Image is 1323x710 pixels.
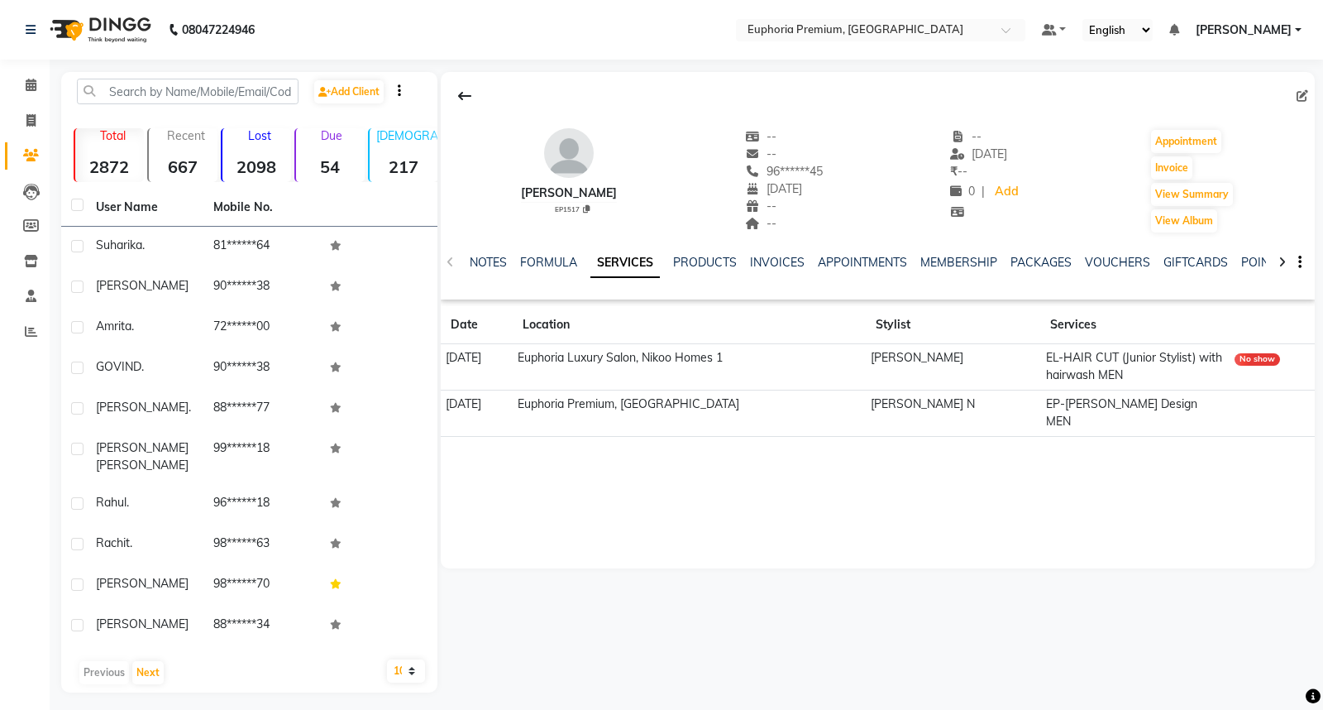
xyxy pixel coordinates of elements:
button: Invoice [1151,156,1192,180]
p: [DEMOGRAPHIC_DATA] [376,128,438,143]
a: INVOICES [750,255,805,270]
a: SERVICES [590,248,660,278]
span: . [141,359,144,374]
span: -- [745,146,776,161]
strong: 54 [296,156,365,177]
span: [PERSON_NAME] [1196,22,1292,39]
th: Date [441,306,513,344]
button: Next [132,661,164,684]
span: . [127,495,129,510]
a: VOUCHERS [1085,255,1150,270]
span: [DATE] [745,181,802,196]
span: [PERSON_NAME] [96,616,189,631]
span: Rahul [96,495,127,510]
span: [DATE] [950,146,1007,161]
td: Euphoria Luxury Salon, Nikoo Homes 1 [513,344,867,391]
span: -- [950,164,967,179]
div: No show [1235,353,1280,366]
span: -- [950,129,982,144]
strong: 2872 [75,156,144,177]
span: -- [745,129,776,144]
span: [PERSON_NAME] [96,440,189,455]
span: [PERSON_NAME] [96,576,189,591]
button: View Album [1151,209,1217,233]
img: logo [42,7,155,53]
div: Back to Client [447,80,482,112]
th: Location [513,306,867,344]
span: . [142,237,145,252]
td: [DATE] [441,390,513,436]
span: GOVIND [96,359,141,374]
strong: 217 [370,156,438,177]
a: PRODUCTS [673,255,737,270]
span: Amrita [96,319,131,333]
strong: 2098 [222,156,291,177]
td: [PERSON_NAME] [866,344,1040,391]
td: [PERSON_NAME] N [866,390,1040,436]
a: APPOINTMENTS [818,255,907,270]
th: User Name [86,189,203,227]
a: NOTES [470,255,507,270]
a: POINTS [1241,255,1283,270]
span: . [131,319,134,333]
button: Appointment [1151,130,1221,153]
a: Add [991,180,1020,204]
a: FORMULA [520,255,577,270]
a: Add Client [314,80,384,103]
span: | [982,183,985,200]
input: Search by Name/Mobile/Email/Code [77,79,299,104]
span: -- [745,199,776,213]
p: Recent [155,128,217,143]
th: Mobile No. [203,189,321,227]
span: 0 [950,184,975,199]
b: 08047224946 [182,7,255,53]
th: Stylist [866,306,1040,344]
span: . [130,535,132,550]
img: avatar [544,128,594,178]
span: -- [745,216,776,231]
span: [PERSON_NAME] [96,458,189,473]
span: Rachit [96,535,130,550]
p: Due [299,128,365,143]
span: ₹ [950,164,958,179]
span: Suharika [96,237,142,252]
td: EP-[PERSON_NAME] Design MEN [1040,390,1229,436]
a: MEMBERSHIP [920,255,997,270]
div: [PERSON_NAME] [521,185,617,202]
span: [PERSON_NAME] [96,278,189,293]
th: Services [1040,306,1229,344]
button: View Summary [1151,183,1233,206]
td: Euphoria Premium, [GEOGRAPHIC_DATA] [513,390,867,436]
td: EL-HAIR CUT (Junior Stylist) with hairwash MEN [1040,344,1229,391]
span: . [189,400,191,415]
a: GIFTCARDS [1163,255,1228,270]
p: Total [82,128,144,143]
strong: 667 [149,156,217,177]
p: Lost [229,128,291,143]
span: [PERSON_NAME] [96,400,189,415]
a: PACKAGES [1010,255,1072,270]
td: [DATE] [441,344,513,391]
div: EP1517 [528,203,617,214]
